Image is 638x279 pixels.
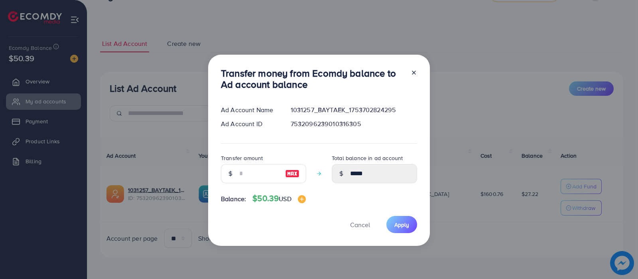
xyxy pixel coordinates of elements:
[394,221,409,229] span: Apply
[252,194,305,204] h4: $50.39
[285,169,299,178] img: image
[215,105,284,115] div: Ad Account Name
[279,194,291,203] span: USD
[332,154,403,162] label: Total balance in ad account
[221,67,404,91] h3: Transfer money from Ecomdy balance to Ad account balance
[215,119,284,129] div: Ad Account ID
[350,220,370,229] span: Cancel
[386,216,417,233] button: Apply
[221,154,263,162] label: Transfer amount
[340,216,380,233] button: Cancel
[284,105,423,115] div: 1031257_BAYTAEK_1753702824295
[221,194,246,204] span: Balance:
[284,119,423,129] div: 7532096239010316305
[298,195,306,203] img: image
